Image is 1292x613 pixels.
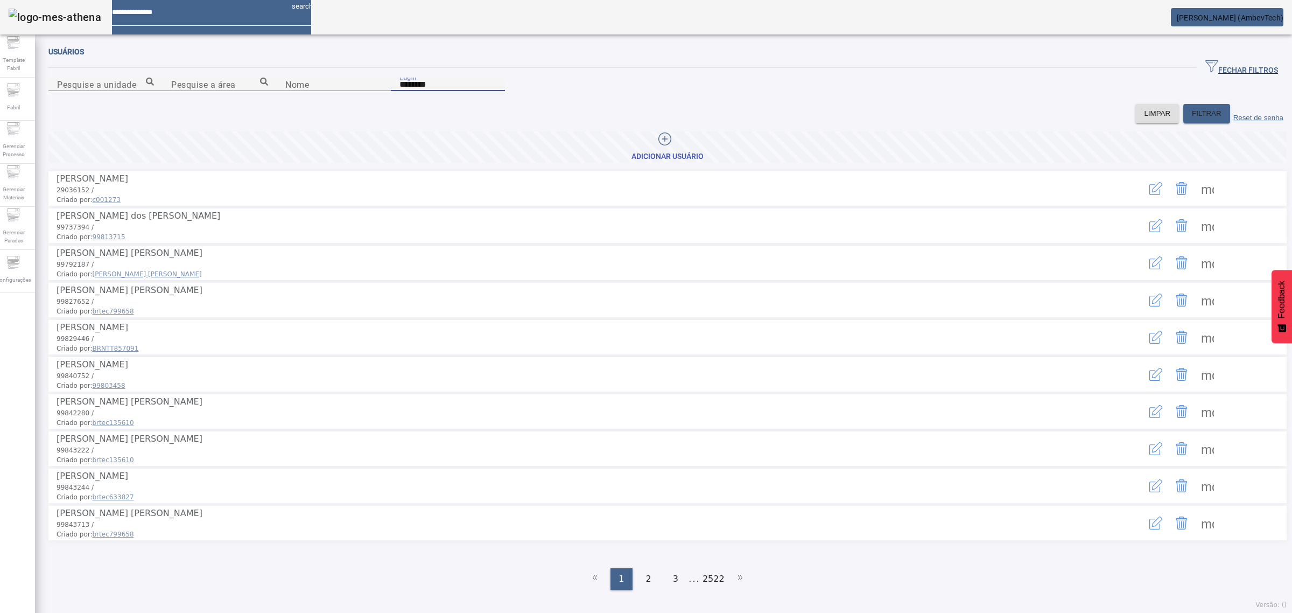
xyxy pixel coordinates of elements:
button: Delete [1169,324,1195,350]
span: [PERSON_NAME] [PERSON_NAME] [57,248,202,258]
button: Mais [1195,473,1220,499]
button: Delete [1169,436,1195,462]
span: Criado por: [57,418,1079,428]
button: FECHAR FILTROS [1197,58,1287,78]
span: 99829446 / [57,335,94,343]
li: ... [689,568,700,590]
span: 99842280 / [57,409,94,417]
span: Criado por: [57,344,1079,353]
button: LIMPAR [1135,104,1179,123]
span: Criado por: [57,530,1079,539]
span: 3 [673,573,678,586]
button: Delete [1169,399,1195,424]
span: [PERSON_NAME] [PERSON_NAME] [57,508,202,518]
li: 2522 [703,568,725,590]
label: Reset de senha [1233,114,1283,122]
span: [PERSON_NAME] [PERSON_NAME] [57,434,202,444]
span: brtec135610 [93,419,134,427]
span: Criado por: [57,195,1079,205]
span: LIMPAR [1144,108,1170,119]
button: Delete [1169,250,1195,276]
span: [PERSON_NAME] [57,322,128,332]
span: c001273 [93,196,121,204]
span: 99843222 / [57,447,94,454]
button: FILTRAR [1183,104,1230,123]
span: FECHAR FILTROS [1205,60,1278,76]
button: Delete [1169,213,1195,239]
span: 99840752 / [57,372,94,380]
button: Mais [1195,399,1220,424]
span: 99843713 / [57,521,94,528]
span: Criado por: [57,232,1079,242]
mat-label: Login [399,73,417,81]
span: brtec799658 [93,308,134,315]
button: Feedback - Mostrar pesquisa [1272,270,1292,343]
span: Usuários [48,47,84,56]
button: Mais [1195,361,1220,387]
mat-label: Pesquise a área [171,79,236,89]
button: Mais [1195,436,1220,462]
span: [PERSON_NAME].[PERSON_NAME] [93,270,202,278]
img: logo-mes-athena [9,9,101,26]
span: [PERSON_NAME] (AmbevTech) [1177,13,1283,22]
button: Delete [1169,287,1195,313]
span: [PERSON_NAME] [57,359,128,370]
span: 99827652 / [57,298,94,305]
span: 29036152 / [57,186,94,194]
span: [PERSON_NAME] [PERSON_NAME] [57,396,202,407]
span: Criado por: [57,492,1079,502]
span: 2 [646,573,651,586]
span: FILTRAR [1192,108,1221,119]
span: [PERSON_NAME] dos [PERSON_NAME] [57,211,220,221]
button: Mais [1195,250,1220,276]
mat-label: Nome [285,79,309,89]
button: Delete [1169,473,1195,499]
input: Number [57,78,154,91]
span: brtec633827 [93,493,134,501]
span: BRNTT857091 [93,345,139,352]
span: 99843244 / [57,484,94,491]
span: brtec799658 [93,531,134,538]
span: Criado por: [57,307,1079,316]
span: 99737394 / [57,224,94,231]
span: Versão: () [1255,601,1287,609]
span: 99813715 [93,233,125,241]
span: Criado por: [57,455,1079,465]
span: [PERSON_NAME] [PERSON_NAME] [57,285,202,295]
button: Reset de senha [1230,104,1287,123]
span: 99803458 [93,382,125,389]
mat-label: Pesquise a unidade [57,79,136,89]
span: [PERSON_NAME] [57,173,128,184]
span: Criado por: [57,269,1079,279]
button: Mais [1195,287,1220,313]
span: 99792187 / [57,261,94,268]
div: Adicionar Usuário [631,151,704,162]
button: Mais [1195,510,1220,536]
span: Criado por: [57,381,1079,391]
button: Delete [1169,176,1195,201]
button: Mais [1195,324,1220,350]
button: Delete [1169,361,1195,387]
button: Delete [1169,510,1195,536]
input: Number [171,78,268,91]
span: [PERSON_NAME] [57,471,128,481]
span: Fabril [4,100,23,115]
span: brtec135610 [93,456,134,464]
span: Feedback [1277,281,1287,318]
button: Mais [1195,176,1220,201]
button: Mais [1195,213,1220,239]
button: Adicionar Usuário [48,131,1287,163]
